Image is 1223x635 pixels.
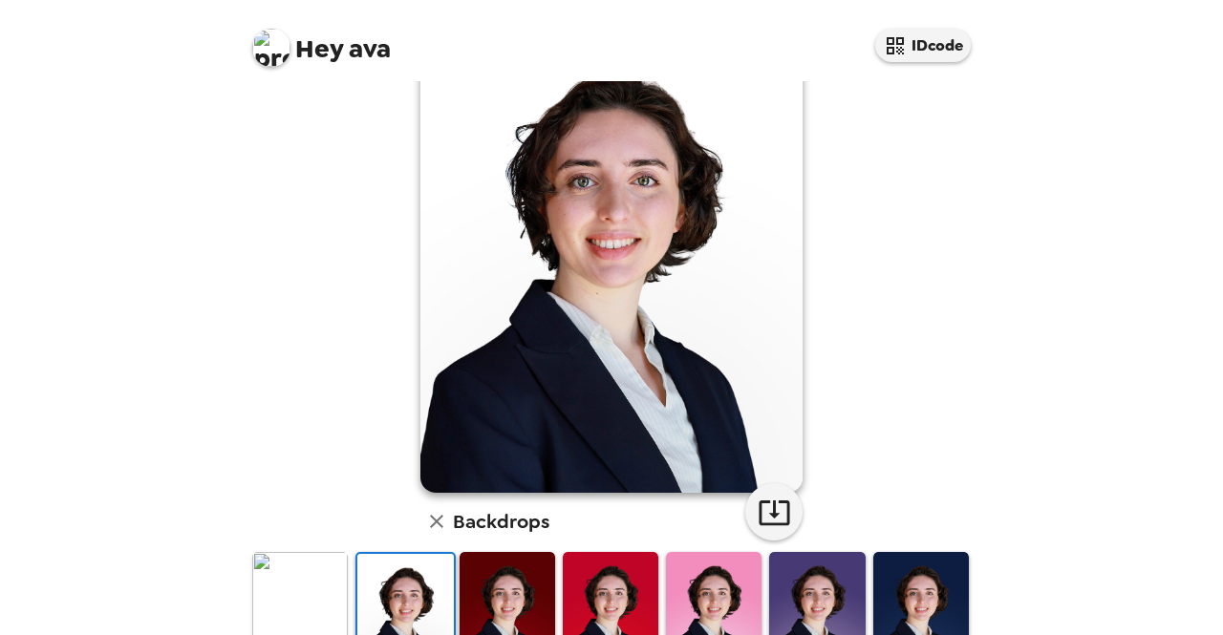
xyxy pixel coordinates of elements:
[295,32,343,66] span: Hey
[453,506,549,537] h6: Backdrops
[252,29,290,67] img: profile pic
[252,19,391,62] span: ava
[420,15,803,493] img: user
[875,29,971,62] button: IDcode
